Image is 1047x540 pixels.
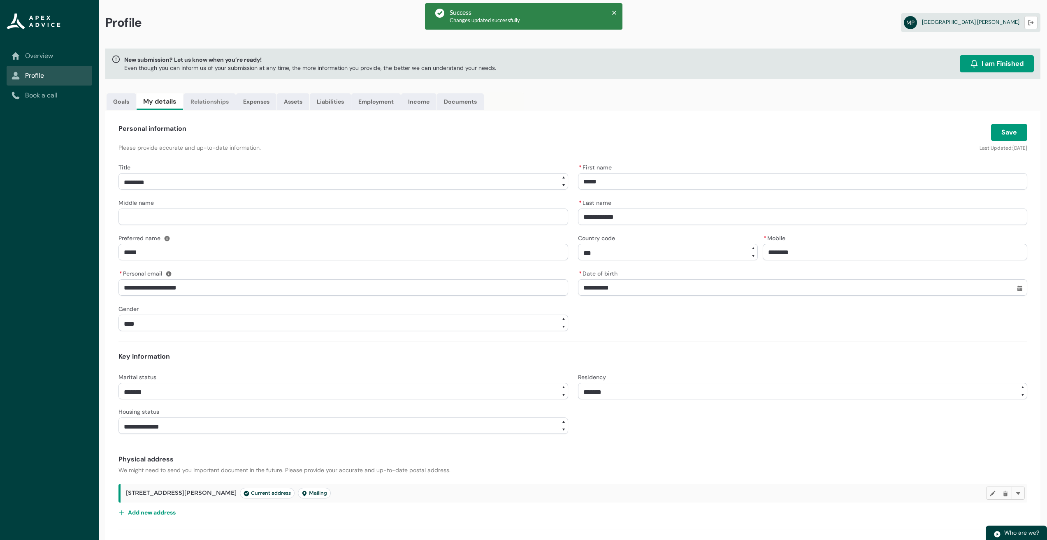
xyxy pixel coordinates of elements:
[437,93,484,110] a: Documents
[118,305,139,313] span: Gender
[982,59,1024,69] span: I am Finished
[991,124,1027,141] button: Save
[1012,145,1027,151] lightning-formatted-date-time: [DATE]
[12,71,87,81] a: Profile
[763,232,789,242] label: Mobile
[450,8,520,16] div: Success
[236,93,276,110] a: Expenses
[1004,529,1039,536] span: Who are we?
[450,17,520,23] span: Changes updated successfully
[124,64,496,72] p: Even though you can inform us of your submission at any time, the more information you provide, t...
[980,145,1012,151] lightning-formatted-text: Last Updated:
[578,268,621,278] label: Date of birth
[578,234,615,242] span: Country code
[118,124,186,134] h4: Personal information
[970,60,978,68] img: alarm.svg
[298,488,331,498] lightning-badge: Address Type
[124,56,496,64] span: New submission? Let us know when you’re ready!
[310,93,351,110] a: Liabilities
[904,16,917,29] abbr: MP
[118,164,130,171] span: Title
[960,55,1034,72] button: I am Finished
[578,373,606,381] span: Residency
[7,13,60,30] img: Apex Advice Group
[401,93,436,110] a: Income
[118,408,159,415] span: Housing status
[764,234,766,242] abbr: required
[183,93,236,110] a: Relationships
[126,488,331,498] span: [STREET_ADDRESS][PERSON_NAME]
[118,268,165,278] label: Personal email
[118,506,176,519] button: Add new address
[922,19,1019,25] span: [GEOGRAPHIC_DATA] [PERSON_NAME]
[240,488,295,498] lightning-badge: Current address
[999,487,1012,500] button: Delete
[118,197,157,207] label: Middle name
[277,93,309,110] a: Assets
[351,93,401,110] a: Employment
[901,13,1040,32] a: MP[GEOGRAPHIC_DATA] [PERSON_NAME]
[244,490,291,496] span: Current address
[118,144,721,152] p: Please provide accurate and up-to-date information.
[118,466,1027,474] p: We might need to send you important document in the future. Please provide your accurate and up-t...
[578,197,615,207] label: Last name
[118,352,1027,362] h4: Key information
[1024,16,1038,29] button: Logout
[986,487,999,500] button: Edit
[302,490,327,496] span: Mailing
[119,270,122,277] abbr: required
[137,93,183,110] a: My details
[105,15,142,30] span: Profile
[107,93,136,110] a: Goals
[994,531,1001,538] img: play.svg
[579,199,582,206] abbr: required
[118,454,1027,464] h4: Physical address
[12,51,87,61] a: Overview
[1012,487,1025,500] button: More
[118,373,156,381] span: Marital status
[12,90,87,100] a: Book a call
[118,232,164,242] label: Preferred name
[7,46,92,105] nav: Sub page
[579,270,582,277] abbr: required
[579,164,582,171] abbr: required
[578,162,615,172] label: First name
